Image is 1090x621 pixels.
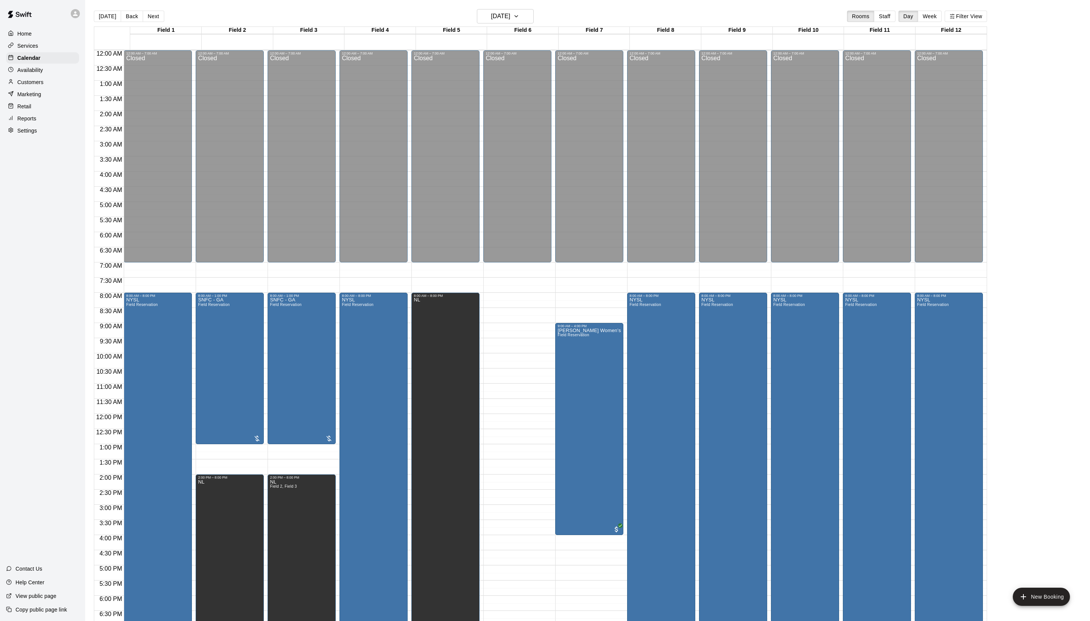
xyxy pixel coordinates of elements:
span: 1:00 AM [98,81,124,87]
div: 12:00 AM – 7:00 AM [414,51,477,55]
div: Field 1 [130,27,202,34]
span: Field Reservation [342,303,373,307]
div: Closed [342,55,405,265]
div: 12:00 AM – 7:00 AM: Closed [268,50,336,262]
span: 10:30 AM [95,368,124,375]
div: 12:00 AM – 7:00 AM: Closed [483,50,551,262]
span: 5:00 PM [98,565,124,572]
button: [DATE] [477,9,534,23]
a: Home [6,28,79,39]
span: 4:30 PM [98,550,124,557]
p: Copy public page link [16,606,67,613]
div: 12:00 AM – 7:00 AM: Closed [555,50,623,262]
p: Availability [17,66,43,74]
span: 2:00 AM [98,111,124,117]
div: 12:00 AM – 7:00 AM [557,51,621,55]
div: 12:00 AM – 7:00 AM [126,51,190,55]
a: Availability [6,64,79,76]
button: Rooms [847,11,874,22]
div: 12:00 AM – 7:00 AM [342,51,405,55]
button: Back [121,11,143,22]
span: 1:00 PM [98,444,124,451]
span: Field Reservation [701,303,733,307]
span: 2:30 AM [98,126,124,133]
span: 12:00 AM [95,50,124,57]
div: Field 2 [202,27,273,34]
p: Calendar [17,54,40,62]
div: 12:00 AM – 7:00 AM: Closed [915,50,983,262]
div: Field 6 [487,27,559,34]
a: Calendar [6,52,79,64]
span: 12:30 PM [94,429,124,435]
span: 12:00 PM [94,414,124,420]
span: 1:30 PM [98,459,124,466]
p: Settings [17,127,37,134]
span: 6:00 PM [98,596,124,602]
span: Field Reservation [773,303,805,307]
div: 12:00 AM – 7:00 AM: Closed [627,50,695,262]
a: Retail [6,101,79,112]
div: 12:00 AM – 7:00 AM: Closed [411,50,480,262]
span: 4:00 AM [98,172,124,178]
button: Next [143,11,164,22]
div: Closed [629,55,693,265]
div: 8:00 AM – 1:00 PM: SNFC - GA [196,293,264,444]
h6: [DATE] [491,11,510,22]
p: Home [17,30,32,37]
span: 6:00 AM [98,232,124,239]
div: Closed [198,55,262,265]
span: 3:30 PM [98,520,124,526]
span: 6:30 PM [98,611,124,617]
span: 3:00 AM [98,141,124,148]
div: Closed [414,55,477,265]
span: Field Reservation [126,303,157,307]
div: 12:00 AM – 7:00 AM [486,51,549,55]
span: 6:30 AM [98,247,124,254]
div: 8:00 AM – 8:00 PM [845,294,909,298]
div: 12:00 AM – 7:00 AM: Closed [339,50,408,262]
div: 12:00 AM – 7:00 AM: Closed [124,50,192,262]
div: Closed [701,55,765,265]
span: 5:30 AM [98,217,124,223]
span: 10:00 AM [95,353,124,360]
span: 2:30 PM [98,490,124,496]
p: Contact Us [16,565,42,573]
span: Field 2, Field 3 [270,484,297,488]
div: 12:00 AM – 7:00 AM [270,51,333,55]
a: Reports [6,113,79,124]
div: 12:00 AM – 7:00 AM: Closed [771,50,839,262]
div: Field 12 [916,27,987,34]
div: Closed [845,55,909,265]
div: 8:00 AM – 1:00 PM: SNFC - GA [268,293,336,444]
div: 8:00 AM – 1:00 PM [270,294,333,298]
span: 8:00 AM [98,293,124,299]
div: Field 9 [701,27,773,34]
div: 8:00 AM – 8:00 PM [414,294,477,298]
div: 8:00 AM – 8:00 PM [126,294,190,298]
span: 1:30 AM [98,96,124,102]
a: Settings [6,125,79,136]
div: 12:00 AM – 7:00 AM: Closed [699,50,767,262]
div: 2:00 PM – 8:00 PM [270,476,333,479]
a: Marketing [6,89,79,100]
div: Closed [270,55,333,265]
button: Week [918,11,942,22]
div: Field 8 [630,27,701,34]
div: 8:00 AM – 8:00 PM [917,294,981,298]
div: Field 10 [773,27,844,34]
div: Closed [486,55,549,265]
p: Customers [17,78,44,86]
span: Field Reservation [270,303,301,307]
a: Customers [6,76,79,88]
div: 8:00 AM – 1:00 PM [198,294,262,298]
div: 12:00 AM – 7:00 AM [845,51,909,55]
p: Help Center [16,579,44,586]
p: Services [17,42,38,50]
